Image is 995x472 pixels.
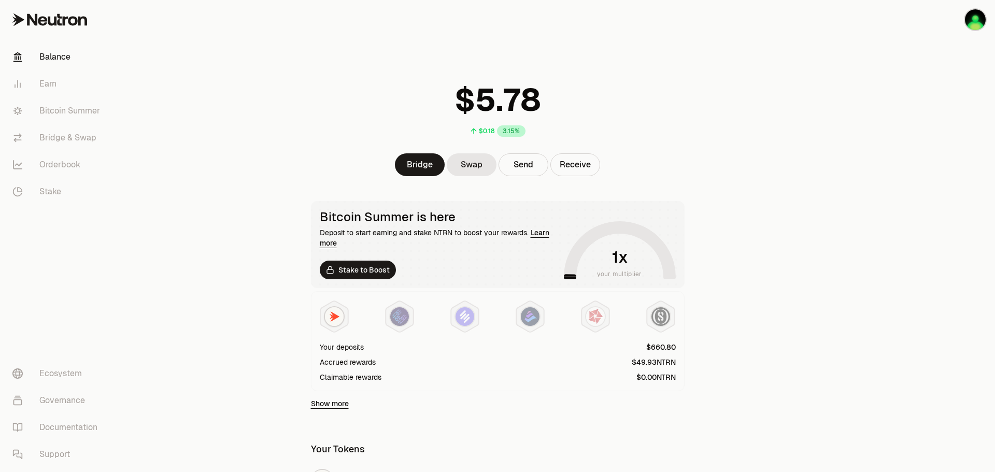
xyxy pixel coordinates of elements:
[597,269,642,279] span: your multiplier
[320,210,560,224] div: Bitcoin Summer is here
[311,442,365,456] div: Your Tokens
[521,307,539,326] img: Bedrock Diamonds
[965,9,986,30] img: flarnrules
[4,44,112,70] a: Balance
[4,414,112,441] a: Documentation
[447,153,496,176] a: Swap
[4,387,112,414] a: Governance
[320,227,560,248] div: Deposit to start earning and stake NTRN to boost your rewards.
[4,360,112,387] a: Ecosystem
[4,97,112,124] a: Bitcoin Summer
[325,307,344,326] img: NTRN
[311,398,349,409] a: Show more
[4,441,112,468] a: Support
[4,124,112,151] a: Bridge & Swap
[320,372,381,382] div: Claimable rewards
[320,357,376,367] div: Accrued rewards
[586,307,605,326] img: Mars Fragments
[320,261,396,279] a: Stake to Boost
[479,127,495,135] div: $0.18
[499,153,548,176] button: Send
[320,342,364,352] div: Your deposits
[550,153,600,176] button: Receive
[390,307,409,326] img: EtherFi Points
[456,307,474,326] img: Solv Points
[497,125,525,137] div: 3.15%
[395,153,445,176] a: Bridge
[4,151,112,178] a: Orderbook
[4,178,112,205] a: Stake
[4,70,112,97] a: Earn
[651,307,670,326] img: Structured Points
